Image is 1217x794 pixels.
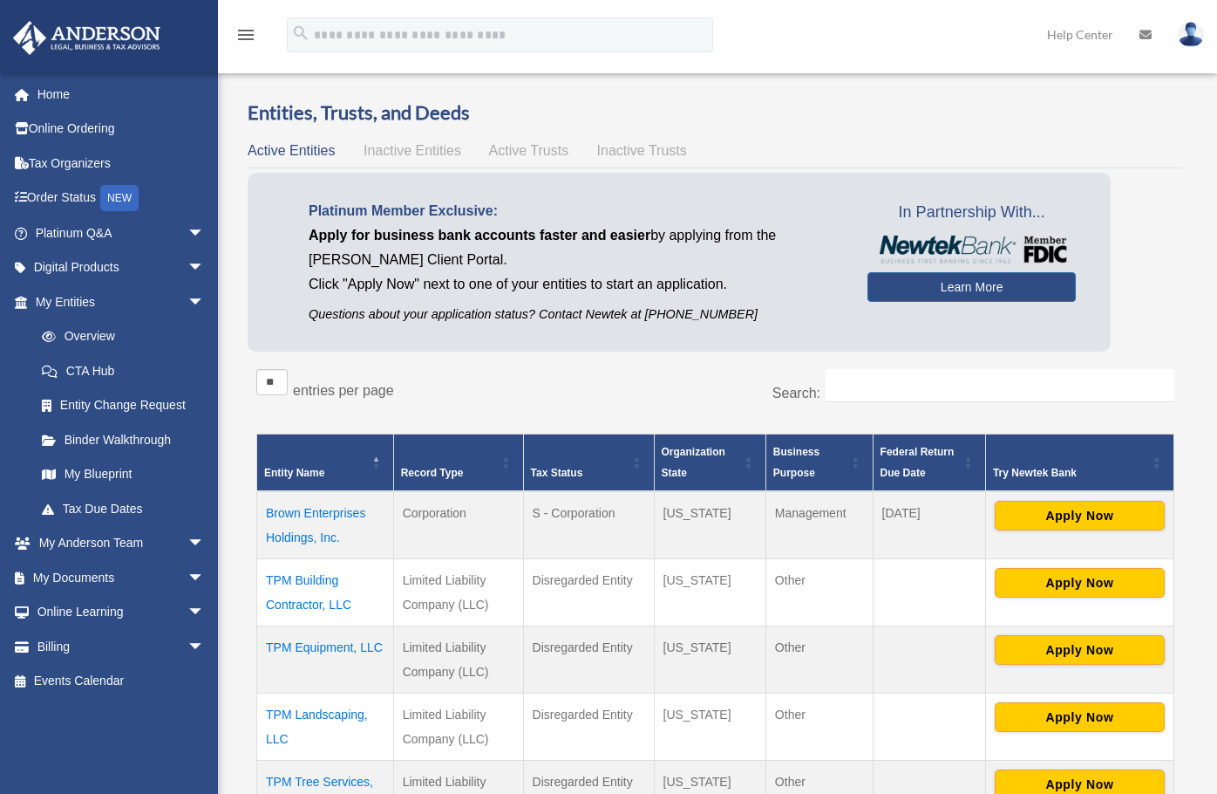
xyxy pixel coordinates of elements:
td: Other [765,558,873,626]
th: Business Purpose: Activate to sort [765,434,873,491]
img: Anderson Advisors Platinum Portal [8,21,166,55]
th: Record Type: Activate to sort [393,434,523,491]
a: My Documentsarrow_drop_down [12,560,231,595]
td: TPM Building Contractor, LLC [257,558,394,626]
a: Overview [24,319,214,354]
td: Brown Enterprises Holdings, Inc. [257,491,394,559]
span: Record Type [401,467,464,479]
td: [DATE] [873,491,985,559]
a: Learn More [867,272,1076,302]
td: Limited Liability Company (LLC) [393,626,523,693]
span: arrow_drop_down [187,595,222,631]
th: Organization State: Activate to sort [654,434,765,491]
a: My Entitiesarrow_drop_down [12,284,222,319]
td: [US_STATE] [654,626,765,693]
a: Entity Change Request [24,388,222,423]
th: Entity Name: Activate to invert sorting [257,434,394,491]
a: My Blueprint [24,457,222,492]
td: [US_STATE] [654,558,765,626]
span: Tax Status [531,467,583,479]
button: Apply Now [995,635,1165,665]
th: Federal Return Due Date: Activate to sort [873,434,985,491]
td: TPM Landscaping, LLC [257,693,394,760]
p: Click "Apply Now" next to one of your entities to start an application. [309,272,841,297]
a: Tax Due Dates [24,491,222,526]
a: Binder Walkthrough [24,422,222,457]
a: menu [235,31,256,45]
td: [US_STATE] [654,693,765,760]
td: Other [765,626,873,693]
a: Tax Organizers [12,146,231,181]
span: Inactive Entities [364,143,461,158]
button: Apply Now [995,702,1165,732]
td: Limited Liability Company (LLC) [393,558,523,626]
span: In Partnership With... [867,199,1076,227]
span: arrow_drop_down [187,284,222,320]
td: Other [765,693,873,760]
td: Disregarded Entity [523,558,654,626]
img: NewtekBankLogoSM.png [876,236,1067,264]
span: Entity Name [264,467,324,479]
a: Home [12,77,231,112]
a: Events Calendar [12,664,231,699]
span: arrow_drop_down [187,250,222,286]
p: Questions about your application status? Contact Newtek at [PHONE_NUMBER] [309,304,841,325]
a: Billingarrow_drop_down [12,629,231,664]
span: Inactive Trusts [597,143,687,158]
img: User Pic [1178,22,1204,47]
a: Online Ordering [12,112,231,147]
a: Order StatusNEW [12,181,231,216]
i: search [291,24,310,43]
td: TPM Equipment, LLC [257,626,394,693]
span: Business Purpose [773,446,819,479]
p: by applying from the [PERSON_NAME] Client Portal. [309,223,841,272]
span: arrow_drop_down [187,560,222,596]
span: arrow_drop_down [187,216,222,251]
td: Corporation [393,491,523,559]
label: entries per page [293,383,394,398]
th: Tax Status: Activate to sort [523,434,654,491]
td: Management [765,491,873,559]
button: Apply Now [995,568,1165,598]
a: Platinum Q&Aarrow_drop_down [12,216,231,250]
span: arrow_drop_down [187,629,222,665]
span: arrow_drop_down [187,526,222,562]
a: CTA Hub [24,353,222,388]
td: Limited Liability Company (LLC) [393,693,523,760]
span: Active Entities [248,143,335,158]
span: Federal Return Due Date [880,446,955,479]
td: Disregarded Entity [523,693,654,760]
a: Digital Productsarrow_drop_down [12,250,231,285]
div: Try Newtek Bank [993,462,1147,483]
td: S - Corporation [523,491,654,559]
span: Active Trusts [489,143,569,158]
td: Disregarded Entity [523,626,654,693]
label: Search: [772,386,820,400]
p: Platinum Member Exclusive: [309,199,841,223]
div: NEW [100,185,139,211]
td: [US_STATE] [654,491,765,559]
i: menu [235,24,256,45]
a: Online Learningarrow_drop_down [12,595,231,630]
a: My Anderson Teamarrow_drop_down [12,526,231,561]
h3: Entities, Trusts, and Deeds [248,99,1183,127]
button: Apply Now [995,501,1165,530]
span: Organization State [662,446,725,479]
th: Try Newtek Bank : Activate to sort [985,434,1173,491]
span: Apply for business bank accounts faster and easier [309,228,650,243]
